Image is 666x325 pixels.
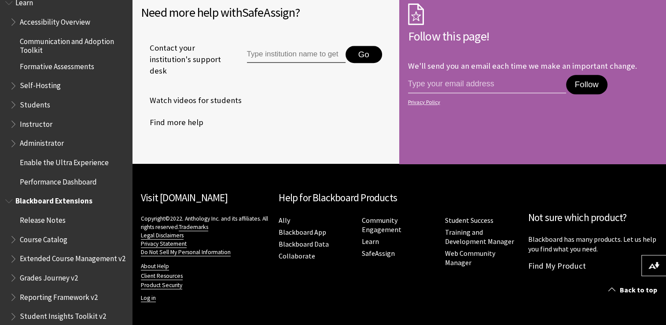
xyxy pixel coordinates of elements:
a: Privacy Statement [141,240,187,248]
a: Learn [362,237,379,246]
span: SafeAssign [242,4,295,20]
input: email address [408,75,566,93]
a: Do Not Sell My Personal Information [141,248,231,256]
a: Blackboard App [279,228,326,237]
span: Blackboard Extensions [15,194,92,206]
span: Grades Journey v2 [20,270,78,282]
a: SafeAssign [362,249,395,258]
span: Contact your institution's support desk [141,42,227,77]
h2: Not sure which product? [528,210,657,225]
a: Visit [DOMAIN_NAME] [141,191,228,204]
p: Copyright©2022. Anthology Inc. and its affiliates. All rights reserved. [141,214,270,256]
span: Enable the Ultra Experience [20,155,109,167]
span: Administrator [20,136,64,148]
button: Follow [566,75,607,94]
p: We'll send you an email each time we make an important change. [408,61,637,71]
span: Formative Assessments [20,59,94,71]
a: Training and Development Manager [445,228,514,246]
a: Web Community Manager [445,249,495,267]
a: Community Engagement [362,216,401,234]
a: Student Success [445,216,493,225]
a: Collaborate [279,251,315,261]
p: Blackboard has many products. Let us help you find what you need. [528,234,657,254]
a: Privacy Policy [408,99,655,105]
a: Legal Disclaimers [141,232,184,240]
h2: Help for Blackboard Products [279,190,519,206]
a: Client Resources [141,272,183,280]
a: Ally [279,216,290,225]
a: Find more help [141,116,203,129]
span: Student Insights Toolkit v2 [20,309,106,321]
a: About Help [141,262,169,270]
a: Blackboard Data [279,240,329,249]
span: Performance Dashboard [20,174,97,186]
a: Log in [141,294,156,302]
a: Find My Product [528,261,586,271]
span: Self-Hosting [20,78,61,90]
input: Type institution name to get support [247,46,346,63]
h2: Need more help with ? [141,3,390,22]
a: Trademarks [179,223,208,231]
span: Students [20,97,50,109]
a: Back to top [602,282,666,298]
span: Reporting Framework v2 [20,290,98,302]
span: Communication and Adoption Toolkit [20,34,126,55]
span: Accessibility Overview [20,15,90,26]
span: Extended Course Management v2 [20,251,125,263]
span: Release Notes [20,213,66,225]
span: Instructor [20,117,52,129]
a: Watch videos for students [141,94,242,107]
img: Subscription Icon [408,3,424,25]
span: Course Catalog [20,232,67,244]
h2: Follow this page! [408,27,658,45]
a: Product Security [141,281,182,289]
button: Go [346,46,382,63]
